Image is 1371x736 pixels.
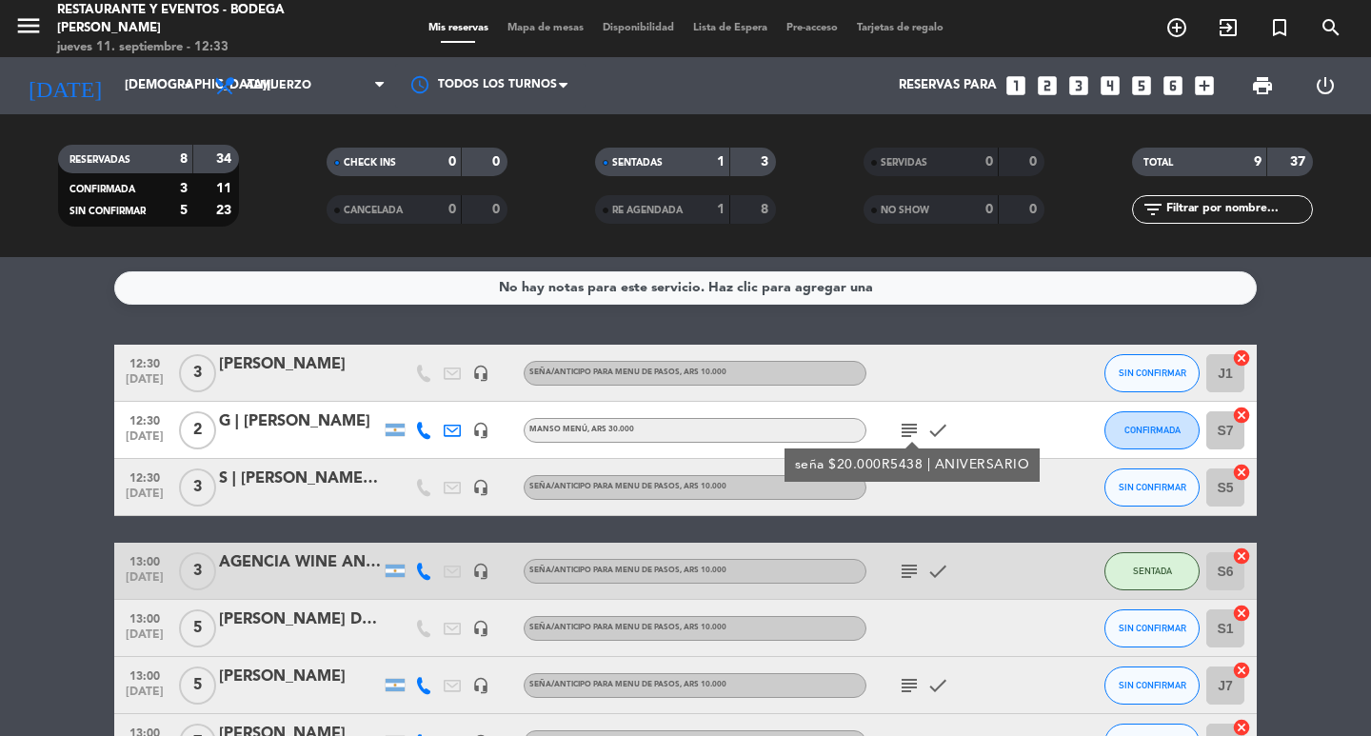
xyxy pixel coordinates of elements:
[70,185,135,194] span: CONFIRMADA
[1119,623,1186,633] span: SIN CONFIRMAR
[492,155,504,169] strong: 0
[1104,354,1200,392] button: SIN CONFIRMAR
[1161,73,1185,98] i: looks_6
[1254,155,1262,169] strong: 9
[1035,73,1060,98] i: looks_two
[1290,155,1309,169] strong: 37
[898,674,921,697] i: subject
[1164,199,1312,220] input: Filtrar por nombre...
[179,666,216,705] span: 5
[216,182,235,195] strong: 11
[881,158,927,168] span: SERVIDAS
[70,207,146,216] span: SIN CONFIRMAR
[121,686,169,707] span: [DATE]
[680,368,726,376] span: , ARS 10.000
[219,467,381,491] div: S | [PERSON_NAME] | witralen
[121,430,169,452] span: [DATE]
[680,624,726,631] span: , ARS 10.000
[121,408,169,430] span: 12:30
[1119,368,1186,378] span: SIN CONFIRMAR
[1104,609,1200,647] button: SIN CONFIRMAR
[587,426,634,433] span: , ARS 30.000
[680,483,726,490] span: , ARS 10.000
[472,620,489,637] i: headset_mic
[1232,463,1251,482] i: cancel
[1142,198,1164,221] i: filter_list
[1104,411,1200,449] button: CONFIRMADA
[680,681,726,688] span: , ARS 10.000
[1129,73,1154,98] i: looks_5
[1320,16,1342,39] i: search
[529,567,726,574] span: Seña/anticipo para MENU DE PASOS
[216,152,235,166] strong: 34
[1232,406,1251,425] i: cancel
[499,277,873,299] div: No hay notas para este servicio. Haz clic para agregar una
[14,65,115,107] i: [DATE]
[1192,73,1217,98] i: add_box
[57,38,328,57] div: jueves 11. septiembre - 12:33
[121,373,169,395] span: [DATE]
[1029,203,1041,216] strong: 0
[219,409,381,434] div: G | [PERSON_NAME]
[472,365,489,382] i: headset_mic
[121,664,169,686] span: 13:00
[1294,57,1357,114] div: LOG OUT
[1104,552,1200,590] button: SENTADA
[529,426,634,433] span: MANSO MENÚ
[14,11,43,40] i: menu
[985,155,993,169] strong: 0
[344,206,403,215] span: CANCELADA
[1066,73,1091,98] i: looks_3
[1098,73,1123,98] i: looks_4
[57,1,328,38] div: Restaurante y Eventos - Bodega [PERSON_NAME]
[926,419,949,442] i: check
[14,11,43,47] button: menu
[898,419,921,442] i: subject
[529,483,726,490] span: Seña/anticipo para MENU DE PASOS
[219,550,381,575] div: AGENCIA WINE AND FUN
[498,23,593,33] span: Mapa de mesas
[1232,348,1251,368] i: cancel
[1268,16,1291,39] i: turned_in_not
[121,628,169,650] span: [DATE]
[246,79,311,92] span: Almuerzo
[680,567,726,574] span: , ARS 10.000
[1232,661,1251,680] i: cancel
[121,607,169,628] span: 13:00
[472,563,489,580] i: headset_mic
[717,203,725,216] strong: 1
[612,206,683,215] span: RE AGENDADA
[529,681,726,688] span: Seña/anticipo para MENU DE PASOS
[219,607,381,632] div: [PERSON_NAME] De [PERSON_NAME]
[761,155,772,169] strong: 3
[419,23,498,33] span: Mis reservas
[180,182,188,195] strong: 3
[121,351,169,373] span: 12:30
[717,155,725,169] strong: 1
[881,206,929,215] span: NO SHOW
[472,422,489,439] i: headset_mic
[1119,680,1186,690] span: SIN CONFIRMAR
[847,23,953,33] span: Tarjetas de regalo
[777,23,847,33] span: Pre-acceso
[179,468,216,507] span: 3
[1119,482,1186,492] span: SIN CONFIRMAR
[1217,16,1240,39] i: exit_to_app
[121,549,169,571] span: 13:00
[926,560,949,583] i: check
[472,479,489,496] i: headset_mic
[179,411,216,449] span: 2
[179,552,216,590] span: 3
[1029,155,1041,169] strong: 0
[1232,547,1251,566] i: cancel
[1133,566,1172,576] span: SENTADA
[121,466,169,487] span: 12:30
[219,665,381,689] div: [PERSON_NAME]
[1124,425,1181,435] span: CONFIRMADA
[344,158,396,168] span: CHECK INS
[448,155,456,169] strong: 0
[529,368,726,376] span: Seña/anticipo para MENU DE PASOS
[761,203,772,216] strong: 8
[1251,74,1274,97] span: print
[926,674,949,697] i: check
